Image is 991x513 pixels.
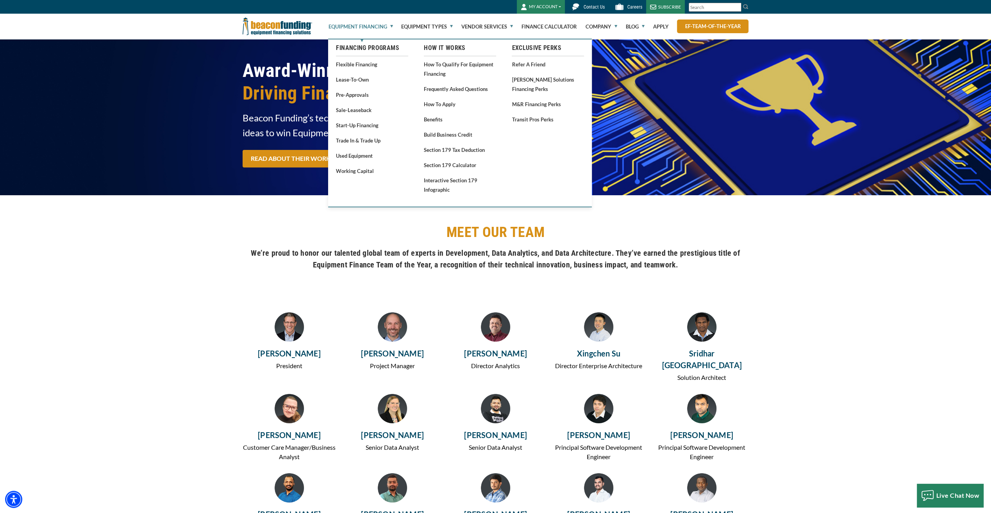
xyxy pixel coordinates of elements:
[424,175,496,194] a: Interactive Section 179 Infographic
[481,486,510,493] a: Santhoshkumar Boregowda, Principal Database Engineer
[378,486,407,493] a: Kaushik Tibrewal, Senior Data Analyst
[584,473,613,502] img: Tushar Walunj, SQL Developer
[275,394,304,423] img: Dawn Wood, Customer Care Manager/Business Analyst
[424,145,496,155] a: Section 179 Tax Deduction
[336,43,408,53] a: Financing Programs
[469,444,522,451] span: Senior Data Analyst
[481,473,510,502] img: Santhoshkumar Boregowda, Principal Database Engineer
[481,312,510,342] img: Mohit Jain, Director Analytics
[275,325,304,333] a: Toby McDonough, President
[555,444,642,460] span: Principal Software Development Engineer
[521,14,577,39] a: Finance Calculator
[275,312,304,342] img: Toby McDonough, President
[276,362,302,369] span: President
[336,105,408,115] a: Sale-Leaseback
[481,394,510,423] img: Sagar Mahajan, Senior Data Analyst
[424,84,496,94] a: Frequently Asked Questions
[336,75,408,84] a: Lease-To-Own
[471,362,520,369] span: Director Analytics
[336,135,408,145] a: Trade In & Trade Up
[512,114,584,124] a: Transit Pros Perks
[449,429,543,441] a: [PERSON_NAME]
[243,347,336,359] a: [PERSON_NAME]
[424,114,496,124] a: Benefits
[555,362,642,369] span: Director Enterprise Architecture
[424,130,496,139] a: Build Business Credit
[424,99,496,109] a: How to Apply
[378,394,407,423] img: Cadee Gehrke, Senior Data Analyst
[243,59,491,105] h1: Award-Winning Tech Team,
[689,3,741,12] input: Search
[401,14,453,39] a: Equipment Types
[687,407,716,414] a: Hardik Parikh, Principal Software Development Engineer
[243,150,339,167] a: READ ABOUT THEIR WORK
[584,4,605,10] span: Contact Us
[626,14,645,39] a: Blog
[424,59,496,78] a: How to Qualify for Equipment Financing
[370,362,415,369] span: Project Manager
[449,347,543,359] a: [PERSON_NAME]
[512,43,584,53] a: Exclusive Perks
[687,394,716,423] img: Hardik Parikh, Principal Software Development Engineer
[936,492,980,499] span: Live Chat Now
[655,347,749,371] a: Sridhar [GEOGRAPHIC_DATA]
[653,14,669,39] a: Apply
[346,347,439,359] a: [PERSON_NAME]
[243,110,491,140] span: Beacon Funding’s tech team blends global talent and bold ideas to win Equipment Finance Team of t...
[687,473,716,502] img: Pinaki Prasad Panigrahi, Technical Lead
[378,312,407,342] img: Jon Baratta, Project Manager
[5,491,22,508] div: Accessibility Menu
[584,312,613,342] img: Xingchen Su, Director Enterprise Architecture
[336,166,408,176] a: Working Capital
[378,407,407,414] a: Cadee Gehrke, Senior Data Analyst
[424,43,496,53] a: How It Works
[243,223,749,241] h2: MEET OUR TEAM
[917,484,984,507] button: Live Chat Now
[512,99,584,109] a: M&R Financing Perks
[243,429,336,441] a: [PERSON_NAME]
[243,14,312,39] img: Beacon Funding Corporation logo
[336,120,408,130] a: Start-Up Financing
[366,444,419,451] span: Senior Data Analyst
[336,151,408,160] a: Used Equipment
[687,312,716,342] img: Sridhar Virashabadass, Solution Architect
[336,90,408,100] a: Pre-approvals
[336,59,408,69] a: Flexible Financing
[658,444,745,460] span: Principal Software Development Engineer
[329,14,393,39] a: Equipment Financing
[677,374,726,381] span: Solution Architect
[586,14,617,39] a: Company
[655,429,749,441] a: [PERSON_NAME]
[461,14,513,39] a: Vendor Services
[346,429,439,441] a: [PERSON_NAME]
[584,394,613,423] img: Leo Tanoue, Principal Software Development Engineer
[627,4,642,10] span: Careers
[677,20,748,33] a: ef-team-of-the-year
[584,486,613,493] a: Tushar Walunj, SQL Developer
[512,59,584,69] a: Refer a Friend
[687,486,716,493] a: Pinaki Prasad Panigrahi, Technical Lead
[512,75,584,94] a: [PERSON_NAME] Solutions Financing Perks
[275,407,304,414] a: Dawn Wood, Customer Care Manager/Business Analyst
[243,444,336,460] span: Customer Care Manager/Business Analyst
[552,429,646,441] a: [PERSON_NAME]
[275,473,304,502] img: Aravind Radhakrishnan, Senior Data Analyst
[552,347,646,359] a: Xingchen Su
[424,160,496,170] a: Section 179 Calculator
[687,325,716,333] a: Sridhar Virashabadass, Solution Architect
[481,325,510,333] a: Mohit Jain, Director Analytics
[584,407,613,414] a: Leo Tanoue, Principal Software Development Engineer
[481,407,510,414] a: Sagar Mahajan, Senior Data Analyst
[743,4,749,10] img: Search
[275,486,304,493] a: Aravind Radhakrishnan, Senior Data Analyst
